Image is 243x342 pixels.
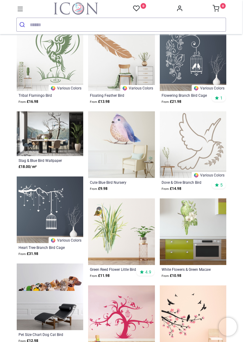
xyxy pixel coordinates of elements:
img: Pet Size Chart Dog Cat Bird Wall Sticker [17,263,83,330]
span: 5 [220,182,223,188]
span: From [90,187,97,190]
img: Flowering Branch Bird Cage Wall Sticker [160,24,226,91]
strong: £ 14.98 [162,186,181,192]
img: Color Wheel [50,85,56,91]
img: Floating Feather Bird Wall Sticker [88,24,155,91]
a: Various Colors [49,237,83,243]
a: 0 [213,7,226,12]
img: Color Wheel [122,85,128,91]
strong: £ 21.98 [162,99,181,105]
span: From [162,274,169,277]
a: White Flowers & Green Macaw Tropical Bird [162,267,212,272]
span: From [90,100,97,103]
img: Tribal Flamingo Bird Wall Sticker [17,24,83,91]
span: From [162,187,169,190]
strong: £ 31.98 [19,251,38,257]
a: Various Colors [192,85,226,91]
img: Dove & Olive Branch Bird Wall Sticker [160,111,226,178]
a: Flowering Branch Bird Cage [162,93,212,98]
a: Cute Blue Bird Nursery [90,180,140,185]
img: Color Wheel [193,173,199,178]
strong: £ 9.98 [90,186,108,192]
strong: £ 18.00 / m² [19,164,36,170]
a: Dove & Olive Branch Bird [162,180,212,185]
img: White Flowers & Green Macaw Tropical Bird Wall Sticker [160,198,226,265]
a: Various Colors [120,85,155,91]
span: From [162,100,169,103]
a: Logo of Icon Wall Stickers [54,2,98,15]
a: Tribal Flamingo Bird [19,93,69,98]
span: From [19,252,26,256]
a: Pet Size Chart Dog Cat Bird [19,332,69,337]
a: Floating Feather Bird [90,93,140,98]
strong: £ 10.98 [162,273,181,279]
img: Icon Wall Stickers [54,2,98,15]
a: 0 [133,5,146,12]
img: Color Wheel [193,85,199,91]
img: Color Wheel [50,238,56,243]
a: Green Reed Flower Little Bird [90,267,140,272]
span: From [90,274,97,277]
iframe: Brevo live chat [219,318,237,336]
sup: 0 [220,3,226,9]
a: Stag & Blue Bird Wallpaper [19,158,69,163]
span: 4.9 [145,269,151,275]
button: Submit [17,18,30,31]
a: Various Colors [49,85,83,91]
span: 1 [220,95,223,101]
img: Stag & Blue Bird Wall Mural Wallpaper [17,111,83,156]
a: Account Info [176,7,183,12]
a: Various Colors [192,172,226,178]
strong: £ 16.98 [19,99,38,105]
strong: £ 13.98 [90,99,110,105]
img: Heart Tree Branch Bird Cage Wall Sticker [17,176,83,243]
strong: £ 11.98 [90,273,110,279]
img: Cute Blue Bird Nursery Wall Sticker [88,111,155,178]
span: From [19,100,26,103]
sup: 0 [141,3,146,9]
a: Heart Tree Branch Bird Cage [19,245,69,250]
img: Green Reed Flower Little Bird Wall Sticker [88,198,155,265]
